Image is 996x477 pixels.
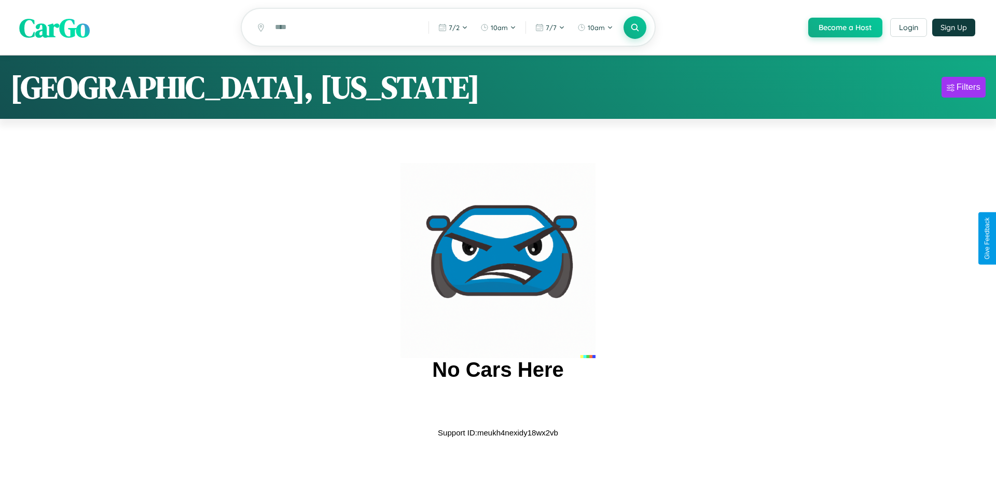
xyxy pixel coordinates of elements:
span: 10am [491,23,508,32]
h2: No Cars Here [432,358,563,381]
button: 7/7 [530,19,570,36]
div: Give Feedback [984,217,991,260]
span: 7 / 2 [449,23,460,32]
p: Support ID: meukh4nexidy18wx2vb [438,426,558,440]
h1: [GEOGRAPHIC_DATA], [US_STATE] [10,66,480,108]
button: Filters [942,77,986,98]
span: 10am [588,23,605,32]
button: 10am [572,19,618,36]
span: CarGo [19,9,90,45]
button: Sign Up [932,19,975,36]
img: car [400,163,596,358]
button: 7/2 [433,19,473,36]
button: Become a Host [808,18,882,37]
button: 10am [475,19,521,36]
span: 7 / 7 [546,23,557,32]
div: Filters [957,82,980,92]
button: Login [890,18,927,37]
